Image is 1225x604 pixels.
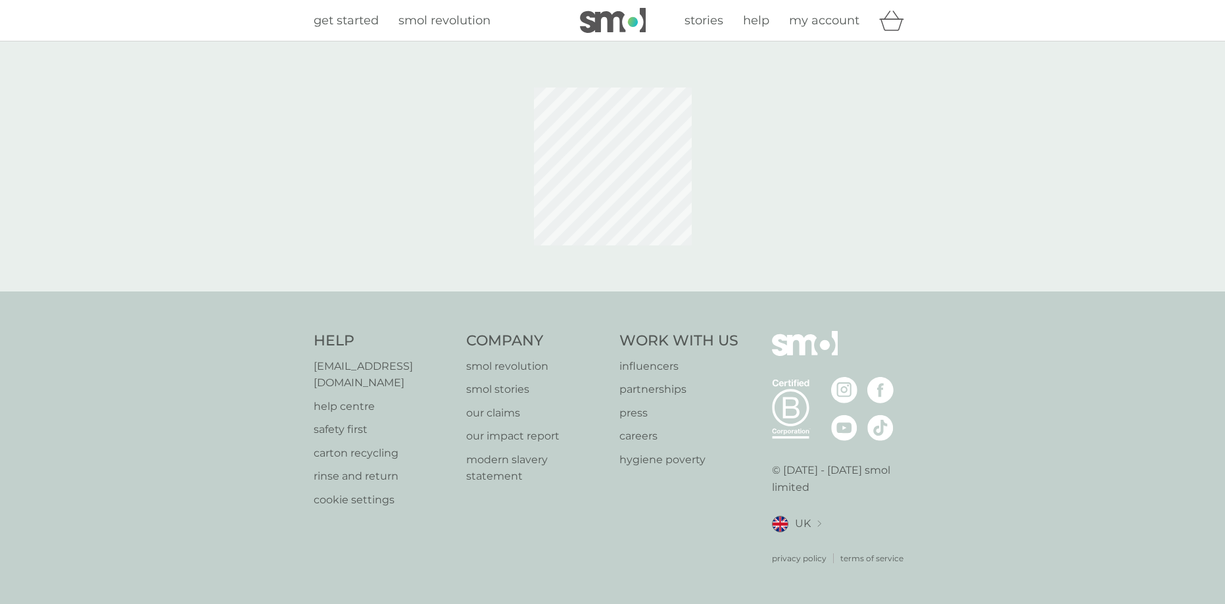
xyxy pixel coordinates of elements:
[772,552,827,565] a: privacy policy
[743,11,769,30] a: help
[789,13,859,28] span: my account
[398,11,491,30] a: smol revolution
[619,428,738,445] a: careers
[795,515,811,532] span: UK
[867,377,894,403] img: visit the smol Facebook page
[817,520,821,528] img: select a new location
[619,451,738,468] a: hygiene poverty
[879,7,912,34] div: basket
[867,415,894,441] img: visit the smol Tiktok page
[772,516,788,532] img: UK flag
[398,13,491,28] span: smol revolution
[831,377,857,403] img: visit the smol Instagram page
[789,11,859,30] a: my account
[466,405,606,422] a: our claims
[314,445,454,462] a: carton recycling
[314,398,454,415] a: help centre
[466,381,606,398] a: smol stories
[314,11,379,30] a: get started
[314,13,379,28] span: get started
[831,415,857,441] img: visit the smol Youtube page
[619,358,738,375] a: influencers
[314,491,454,509] a: cookie settings
[314,421,454,438] a: safety first
[314,358,454,391] a: [EMAIL_ADDRESS][DOMAIN_NAME]
[580,8,646,33] img: smol
[840,552,903,565] a: terms of service
[743,13,769,28] span: help
[314,468,454,485] a: rinse and return
[466,428,606,445] a: our impact report
[772,462,912,495] p: © [DATE] - [DATE] smol limited
[619,331,738,351] h4: Work With Us
[619,405,738,422] a: press
[466,358,606,375] a: smol revolution
[466,331,606,351] h4: Company
[314,331,454,351] h4: Help
[772,331,838,376] img: smol
[619,381,738,398] a: partnerships
[685,13,723,28] span: stories
[685,11,723,30] a: stories
[466,451,606,485] a: modern slavery statement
